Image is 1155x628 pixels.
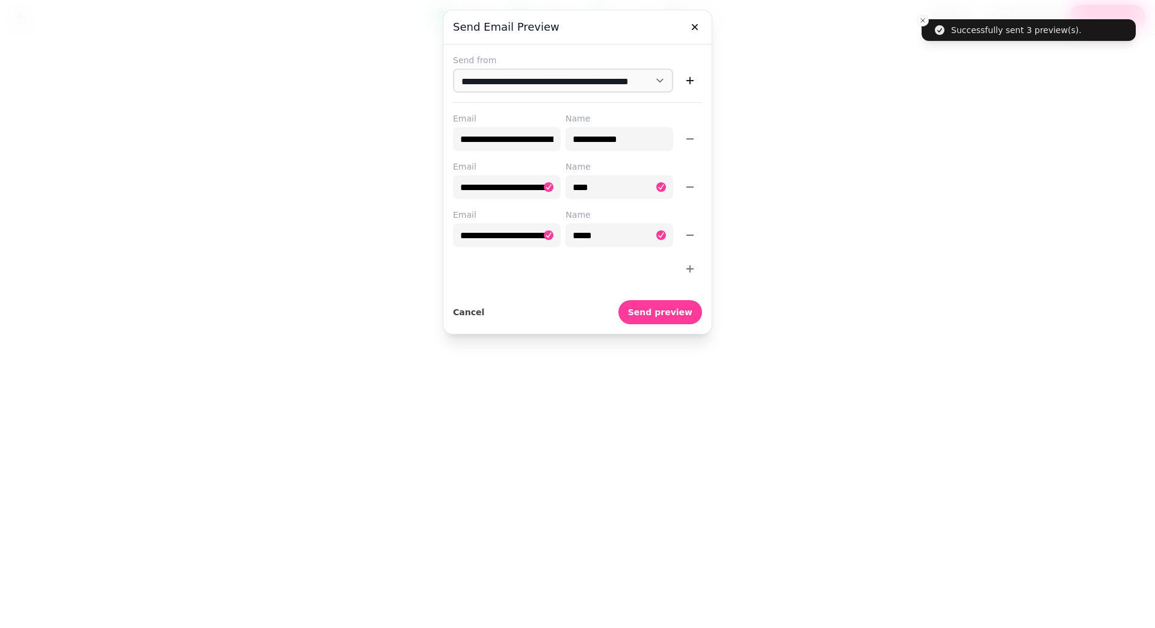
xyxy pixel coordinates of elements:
label: Email [453,161,561,173]
label: Send from [453,54,702,66]
h3: Send email preview [453,20,702,34]
label: Name [565,161,673,173]
span: Cancel [453,308,484,316]
label: Email [453,112,561,125]
label: Name [565,112,673,125]
button: Send preview [618,300,702,324]
button: Cancel [453,300,484,324]
label: Email [453,209,561,221]
label: Name [565,209,673,221]
span: Send preview [628,308,692,316]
